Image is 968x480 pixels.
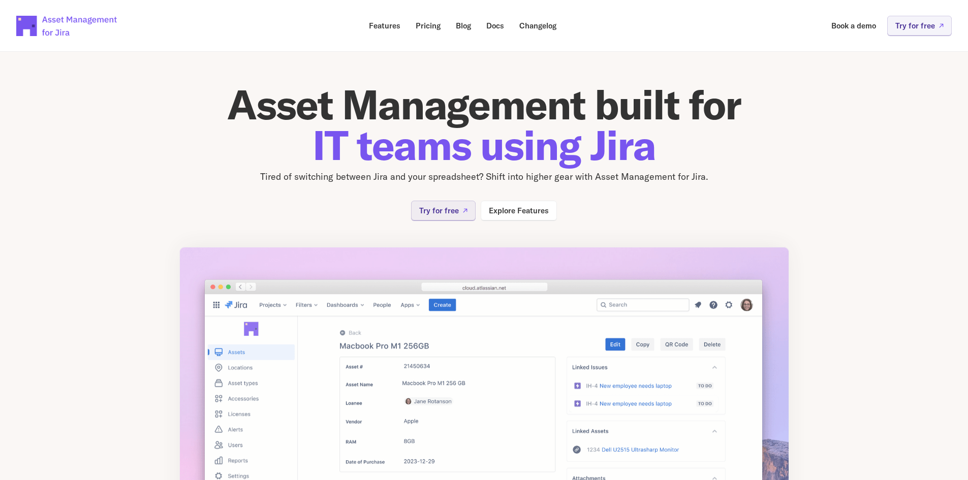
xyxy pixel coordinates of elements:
h1: Asset Management built for [179,84,789,166]
a: Docs [479,16,511,36]
a: Blog [449,16,478,36]
a: Changelog [512,16,564,36]
p: Changelog [519,22,556,29]
p: Book a demo [831,22,876,29]
a: Try for free [411,201,476,220]
a: Explore Features [481,201,557,220]
p: Tired of switching between Jira and your spreadsheet? Shift into higher gear with Asset Managemen... [179,170,789,184]
p: Pricing [416,22,441,29]
p: Try for free [895,22,935,29]
p: Explore Features [489,207,549,214]
p: Try for free [419,207,459,214]
a: Pricing [409,16,448,36]
a: Features [362,16,408,36]
p: Features [369,22,400,29]
a: Try for free [887,16,952,36]
span: IT teams using Jira [313,119,655,171]
p: Blog [456,22,471,29]
a: Book a demo [824,16,883,36]
p: Docs [486,22,504,29]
